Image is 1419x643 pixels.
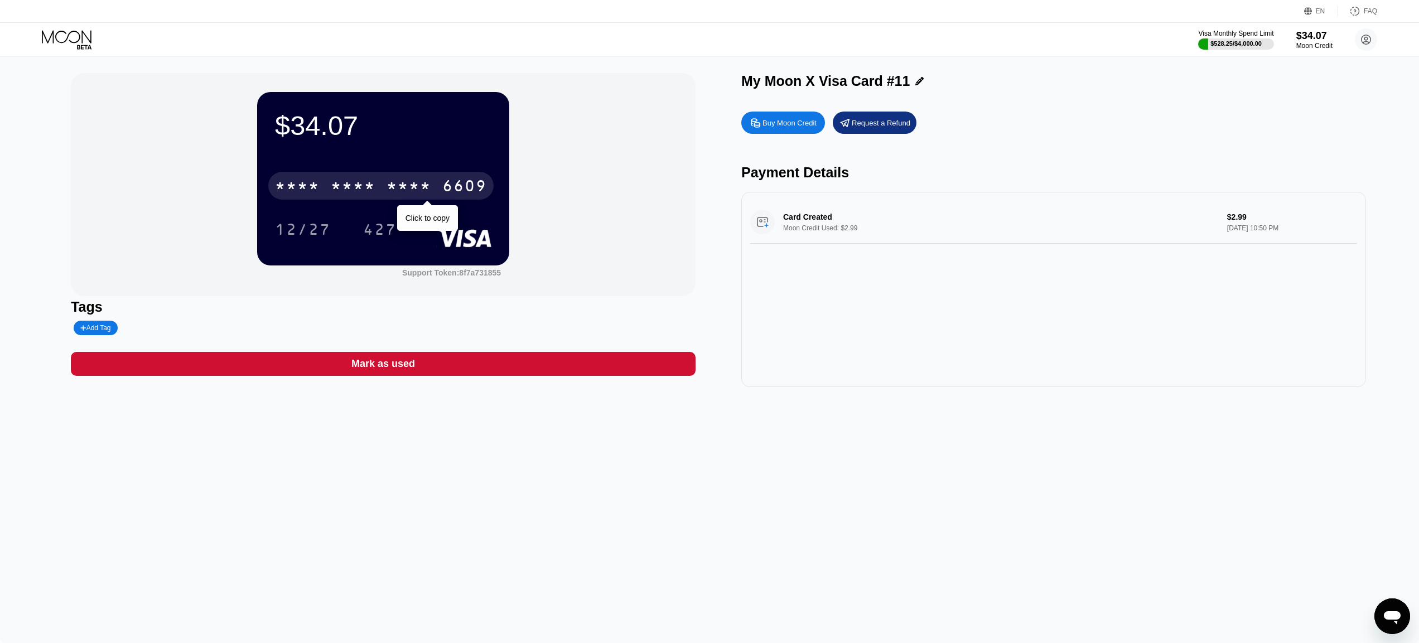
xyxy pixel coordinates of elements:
div: Visa Monthly Spend Limit [1198,30,1273,37]
div: 427 [363,222,397,240]
div: Mark as used [71,352,696,376]
div: $34.07Moon Credit [1296,30,1333,50]
div: Visa Monthly Spend Limit$528.25/$4,000.00 [1198,30,1273,50]
div: Buy Moon Credit [741,112,825,134]
div: EN [1304,6,1338,17]
div: Moon Credit [1296,42,1333,50]
div: 12/27 [267,215,339,243]
div: Click to copy [406,214,450,223]
div: Add Tag [80,324,110,332]
div: Buy Moon Credit [762,118,817,128]
div: Payment Details [741,165,1366,181]
div: $34.07 [1296,30,1333,42]
iframe: Schaltfläche zum Öffnen des Messaging-Fensters; Konversation läuft [1374,598,1410,634]
div: My Moon X Visa Card #11 [741,73,910,89]
div: FAQ [1338,6,1377,17]
div: FAQ [1364,7,1377,15]
div: 6609 [442,178,487,196]
div: Support Token:8f7a731855 [402,268,501,277]
div: Add Tag [74,321,117,335]
div: 427 [355,215,405,243]
div: EN [1316,7,1325,15]
div: Tags [71,299,696,315]
div: Request a Refund [852,118,910,128]
div: $528.25 / $4,000.00 [1210,40,1262,47]
div: 12/27 [275,222,331,240]
div: Mark as used [351,357,415,370]
div: Support Token: 8f7a731855 [402,268,501,277]
div: Request a Refund [833,112,916,134]
div: $34.07 [275,110,491,141]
